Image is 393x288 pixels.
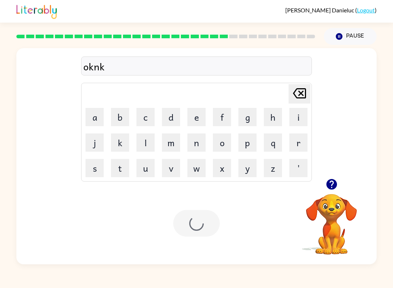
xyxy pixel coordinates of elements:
button: d [162,108,180,126]
button: v [162,159,180,177]
button: c [136,108,155,126]
button: m [162,133,180,152]
button: Pause [324,28,377,45]
button: j [86,133,104,152]
button: y [238,159,257,177]
button: b [111,108,129,126]
button: t [111,159,129,177]
button: n [187,133,206,152]
button: f [213,108,231,126]
button: p [238,133,257,152]
button: o [213,133,231,152]
a: Logout [357,7,375,13]
button: e [187,108,206,126]
button: q [264,133,282,152]
button: k [111,133,129,152]
button: s [86,159,104,177]
div: oknk [83,59,310,74]
img: Literably [16,3,57,19]
button: w [187,159,206,177]
span: [PERSON_NAME] Danieluc [285,7,355,13]
button: g [238,108,257,126]
button: l [136,133,155,152]
button: z [264,159,282,177]
button: i [289,108,307,126]
button: ' [289,159,307,177]
button: u [136,159,155,177]
button: x [213,159,231,177]
button: a [86,108,104,126]
video: Your browser must support playing .mp4 files to use Literably. Please try using another browser. [295,183,368,256]
div: ( ) [285,7,377,13]
button: h [264,108,282,126]
button: r [289,133,307,152]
